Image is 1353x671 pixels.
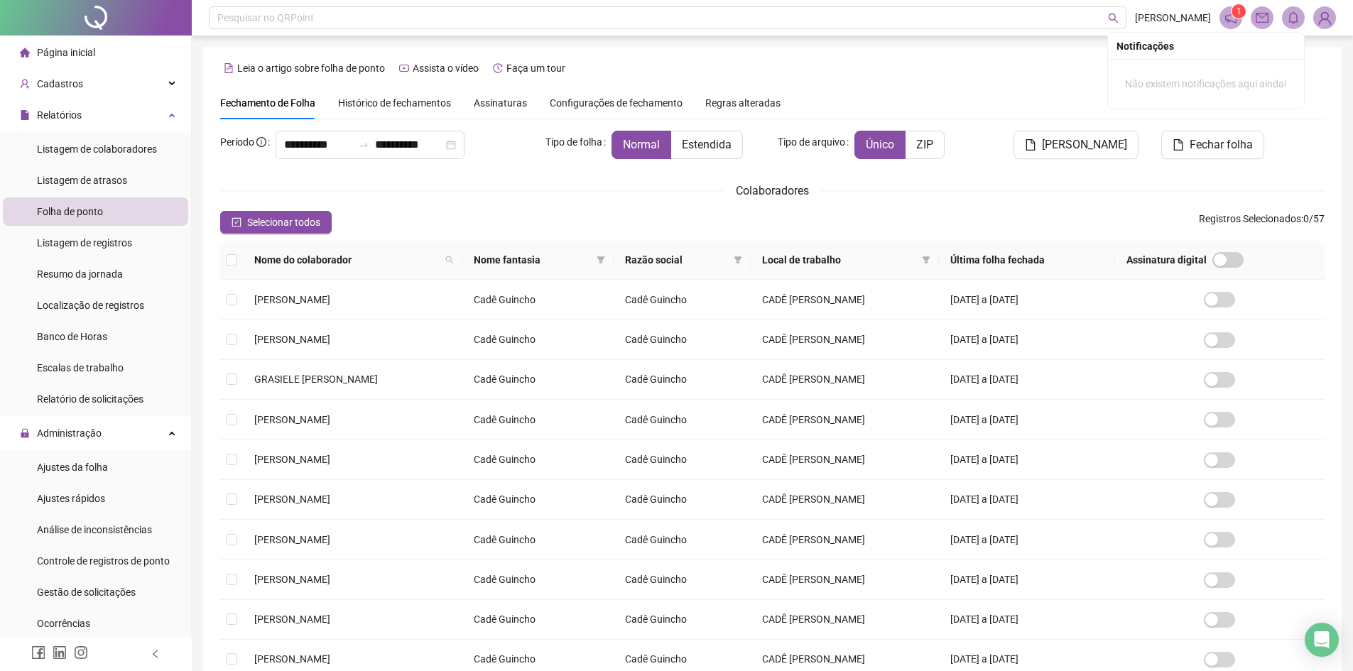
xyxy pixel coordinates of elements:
[506,62,565,74] span: Faça um tour
[866,138,894,151] span: Único
[462,360,614,400] td: Cadê Guincho
[254,414,330,425] span: [PERSON_NAME]
[37,427,102,439] span: Administração
[1126,252,1207,268] span: Assinatura digital
[462,480,614,520] td: Cadê Guincho
[614,520,751,560] td: Cadê Guincho
[254,373,378,385] span: GRASIELE [PERSON_NAME]
[939,320,1114,359] td: [DATE] a [DATE]
[1232,4,1246,18] sup: 1
[37,268,123,280] span: Resumo da jornada
[220,97,315,109] span: Fechamento de Folha
[751,560,939,599] td: CADÊ [PERSON_NAME]
[594,249,608,271] span: filter
[37,462,108,473] span: Ajustes da folha
[734,256,742,264] span: filter
[474,252,591,268] span: Nome fantasia
[762,252,916,268] span: Local de trabalho
[20,48,30,58] span: home
[37,331,107,342] span: Banco de Horas
[462,560,614,599] td: Cadê Guincho
[254,653,330,665] span: [PERSON_NAME]
[1237,6,1241,16] span: 1
[237,62,385,74] span: Leia o artigo sobre folha de ponto
[751,520,939,560] td: CADÊ [PERSON_NAME]
[751,480,939,520] td: CADÊ [PERSON_NAME]
[37,493,105,504] span: Ajustes rápidos
[256,137,266,147] span: info-circle
[358,139,369,151] span: swap-right
[751,320,939,359] td: CADÊ [PERSON_NAME]
[919,249,933,271] span: filter
[254,454,330,465] span: [PERSON_NAME]
[939,520,1114,560] td: [DATE] a [DATE]
[220,136,254,148] span: Período
[1224,11,1237,24] span: notification
[939,560,1114,599] td: [DATE] a [DATE]
[20,79,30,89] span: user-add
[751,400,939,440] td: CADÊ [PERSON_NAME]
[1125,78,1287,89] span: Não existem notificações aqui ainda!
[682,138,732,151] span: Estendida
[1199,213,1301,224] span: Registros Selecionados
[922,256,930,264] span: filter
[474,98,527,108] span: Assinaturas
[939,600,1114,640] td: [DATE] a [DATE]
[37,109,82,121] span: Relatórios
[442,249,457,271] span: search
[232,217,241,227] span: check-square
[254,493,330,505] span: [PERSON_NAME]
[254,534,330,545] span: [PERSON_NAME]
[37,618,90,629] span: Ocorrências
[751,360,939,400] td: CADÊ [PERSON_NAME]
[20,428,30,438] span: lock
[254,334,330,345] span: [PERSON_NAME]
[550,98,683,108] span: Configurações de fechamento
[53,645,67,660] span: linkedin
[254,613,330,625] span: [PERSON_NAME]
[37,175,127,186] span: Listagem de atrasos
[1161,131,1264,159] button: Fechar folha
[37,393,143,405] span: Relatório de solicitações
[1314,7,1335,28] img: 85808
[1256,11,1268,24] span: mail
[939,280,1114,320] td: [DATE] a [DATE]
[37,237,132,249] span: Listagem de registros
[778,134,845,150] span: Tipo de arquivo
[462,400,614,440] td: Cadê Guincho
[939,360,1114,400] td: [DATE] a [DATE]
[1287,11,1300,24] span: bell
[462,320,614,359] td: Cadê Guincho
[751,280,939,320] td: CADÊ [PERSON_NAME]
[939,400,1114,440] td: [DATE] a [DATE]
[614,560,751,599] td: Cadê Guincho
[37,524,152,535] span: Análise de inconsistências
[1135,10,1211,26] span: [PERSON_NAME]
[31,645,45,660] span: facebook
[37,300,144,311] span: Localização de registros
[1190,136,1253,153] span: Fechar folha
[151,649,161,659] span: left
[462,280,614,320] td: Cadê Guincho
[413,62,479,74] span: Assista o vídeo
[399,63,409,73] span: youtube
[614,400,751,440] td: Cadê Guincho
[37,206,103,217] span: Folha de ponto
[224,63,234,73] span: file-text
[1116,38,1295,54] div: Notificações
[705,98,781,108] span: Regras alteradas
[37,555,170,567] span: Controle de registros de ponto
[358,139,369,151] span: to
[1042,136,1127,153] span: [PERSON_NAME]
[254,294,330,305] span: [PERSON_NAME]
[1173,139,1184,151] span: file
[445,256,454,264] span: search
[37,362,124,373] span: Escalas de trabalho
[220,211,332,234] button: Selecionar todos
[939,241,1114,280] th: Última folha fechada
[751,440,939,479] td: CADÊ [PERSON_NAME]
[37,78,83,89] span: Cadastros
[736,184,809,197] span: Colaboradores
[20,110,30,120] span: file
[614,480,751,520] td: Cadê Guincho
